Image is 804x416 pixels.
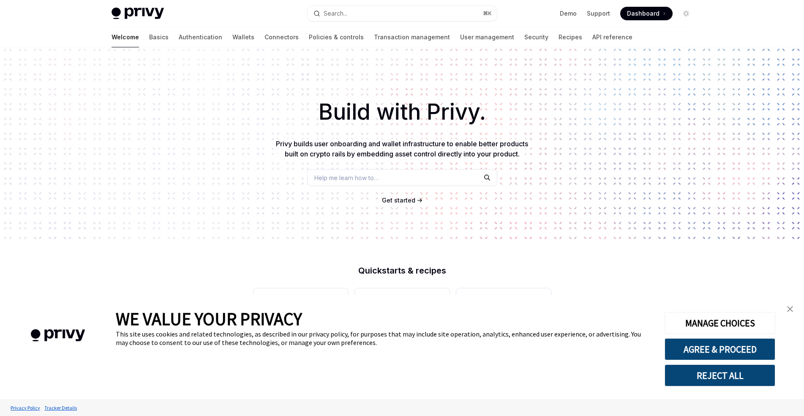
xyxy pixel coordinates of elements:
a: Get started [382,196,415,205]
span: ⌘ K [483,10,492,17]
img: light logo [112,8,164,19]
a: Wallets [232,27,254,47]
a: **** *****Whitelabel login, wallets, and user management with your own UI and branding. [456,288,551,375]
a: Demo [560,9,577,18]
a: Security [524,27,548,47]
span: Dashboard [627,9,660,18]
button: REJECT ALL [665,364,775,386]
a: Tracker Details [42,400,79,415]
div: Search... [324,8,347,19]
span: Help me learn how to… [314,173,379,182]
h2: Quickstarts & recipes [253,266,551,275]
a: Transaction management [374,27,450,47]
h1: Build with Privy. [14,96,790,129]
button: Toggle dark mode [679,7,693,20]
a: User management [460,27,514,47]
img: close banner [787,306,793,312]
a: close banner [782,301,799,317]
div: This site uses cookies and related technologies, as described in our privacy policy, for purposes... [116,330,652,347]
a: Basics [149,27,169,47]
a: Authentication [179,27,222,47]
button: MANAGE CHOICES [665,312,775,334]
a: **** **** **** ***Use the React Native SDK to build a mobile app on Solana. [355,288,450,375]
a: Support [587,9,610,18]
a: Policies & controls [309,27,364,47]
img: company logo [13,317,103,354]
span: Privy builds user onboarding and wallet infrastructure to enable better products built on crypto ... [276,140,528,158]
button: AGREE & PROCEED [665,338,775,360]
button: Search...⌘K [308,6,497,21]
a: Welcome [112,27,139,47]
a: API reference [592,27,632,47]
a: Dashboard [620,7,673,20]
a: Recipes [559,27,582,47]
a: Connectors [264,27,299,47]
a: Privacy Policy [8,400,42,415]
span: WE VALUE YOUR PRIVACY [116,308,302,330]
